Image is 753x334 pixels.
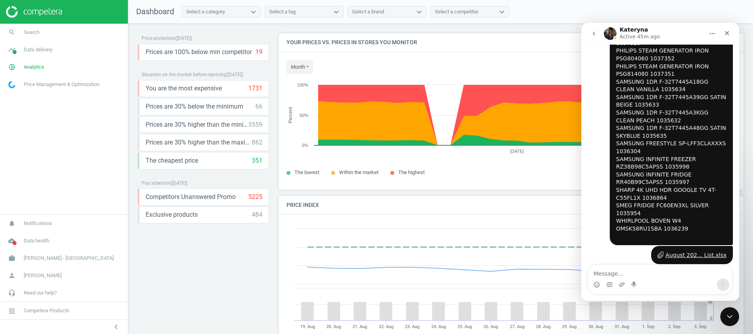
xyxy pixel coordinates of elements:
[248,120,262,129] div: 3559
[339,169,378,175] span: Within the market
[431,324,446,329] tspan: 24. Aug
[694,324,706,329] tspan: 3. Sep
[142,36,175,41] span: Price protection
[24,289,57,296] span: Need our help?
[248,193,262,201] div: 5225
[405,324,420,329] tspan: 23. Aug
[4,42,19,57] i: timeline
[106,322,126,332] button: chevron_left
[146,120,248,129] span: Prices are 30% higher than the minimum
[146,210,198,219] span: Exclusive products
[4,251,19,266] i: work
[146,48,252,56] span: Prices are 100% below min competitor
[146,102,243,111] span: Prices are 30% below the minimum
[435,8,478,15] div: Select a competitor
[24,237,49,244] span: Data health
[294,169,319,175] span: The lowest
[297,83,308,87] text: 100%
[708,300,712,305] text: 5k
[588,324,603,329] tspan: 30. Aug
[398,169,425,175] span: The highest
[146,193,236,201] span: Competitors Unanswered Promo
[24,46,52,53] span: Data delivery
[536,324,551,329] tspan: 28. Aug
[146,156,198,165] span: The cheapest price
[288,107,293,123] tspan: Percent
[300,113,308,118] text: 50%
[352,324,367,329] tspan: 21. Aug
[24,29,39,36] span: Search
[279,33,744,52] h4: Your prices vs. prices in stores you monitor
[142,180,170,186] span: Pay attention
[252,156,262,165] div: 351
[8,81,15,88] img: wGWNvw8QSZomAAAAABJRU5ErkJggg==
[457,324,472,329] tspan: 25. Aug
[252,210,262,219] div: 484
[302,143,308,148] text: 0%
[248,84,262,93] div: 1731
[326,324,341,329] tspan: 20. Aug
[4,25,19,40] i: search
[255,102,262,111] div: 66
[24,307,69,314] span: Competera Products
[255,48,262,56] div: 19
[226,72,243,77] span: ( [DATE] )
[24,220,52,227] span: Notifications
[483,324,498,329] tspan: 26. Aug
[379,324,393,329] tspan: 22. Aug
[146,138,252,147] span: Prices are 30% higher than the maximal
[4,216,19,231] i: notifications
[146,84,222,93] span: You are the most expensive
[24,255,114,262] span: [PERSON_NAME] - [GEOGRAPHIC_DATA]
[269,8,296,15] div: Select a tag
[111,322,121,332] i: chevron_left
[668,324,680,329] tspan: 2. Sep
[4,285,19,300] i: headset_mic
[300,324,315,329] tspan: 19. Aug
[24,81,99,88] span: Price Management & Optimization
[186,8,225,15] div: Select a category
[279,196,744,214] h4: Price Index
[510,149,524,154] tspan: [DATE]
[24,64,44,71] span: Analytics
[710,316,712,321] text: 0
[720,307,739,326] iframe: Intercom live chat
[614,324,629,329] tspan: 31. Aug
[581,23,739,301] iframe: Intercom live chat
[175,36,192,41] span: ( [DATE] )
[4,60,19,75] i: pie_chart_outlined
[4,268,19,283] i: person
[287,60,313,74] button: month
[252,138,262,147] div: 862
[4,233,19,248] i: cloud_done
[6,6,62,18] img: ajHJNr6hYgQAAAAASUVORK5CYII=
[352,8,384,15] div: Select a brand
[642,324,654,329] tspan: 1. Sep
[24,272,62,279] span: [PERSON_NAME]
[562,324,577,329] tspan: 29. Aug
[142,72,226,77] span: Situation on the market before repricing
[170,180,187,186] span: ( [DATE] )
[136,7,174,16] span: Dashboard
[510,324,524,329] tspan: 27. Aug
